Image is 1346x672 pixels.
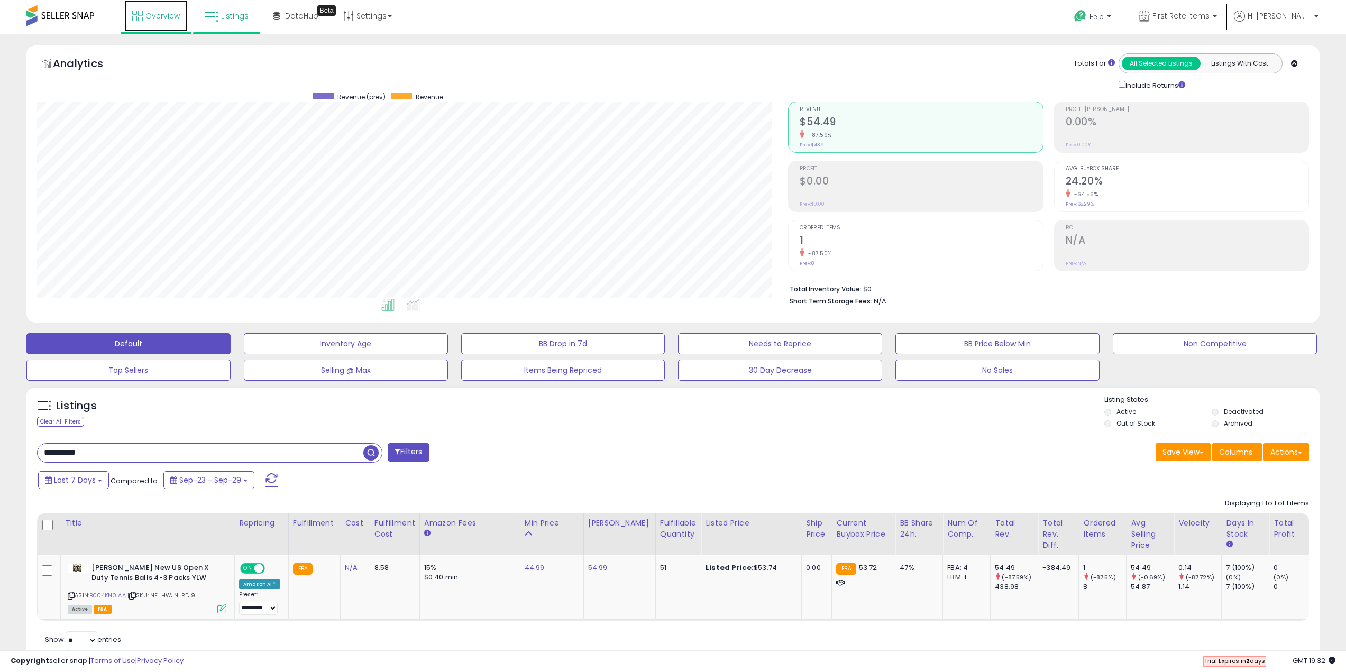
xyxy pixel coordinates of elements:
div: Total Rev. Diff. [1042,518,1074,551]
button: Items Being Repriced [461,360,665,381]
div: Avg Selling Price [1131,518,1169,551]
small: Amazon Fees. [424,529,431,538]
button: Actions [1263,443,1309,461]
label: Active [1116,407,1136,416]
span: FBA [94,605,112,614]
span: ON [241,564,254,573]
li: $0 [790,282,1301,294]
div: 54.49 [1131,563,1174,573]
button: Listings With Cost [1200,57,1279,70]
small: -64.56% [1070,190,1098,198]
span: OFF [263,564,280,573]
small: Prev: N/A [1066,260,1086,266]
small: -87.59% [804,131,832,139]
div: Total Profit [1274,518,1312,540]
div: Displaying 1 to 1 of 1 items [1225,499,1309,509]
div: Totals For [1074,59,1115,69]
div: Current Buybox Price [836,518,891,540]
b: Total Inventory Value: [790,284,862,293]
h5: Analytics [53,56,124,73]
b: 2 [1246,657,1250,665]
span: Ordered Items [800,225,1042,231]
h2: 0.00% [1066,116,1308,130]
div: $53.74 [706,563,793,573]
span: N/A [874,296,886,306]
h2: $54.49 [800,116,1042,130]
div: 8.58 [374,563,411,573]
div: BB Share 24h. [900,518,938,540]
div: Title [65,518,230,529]
span: Revenue (prev) [337,93,386,102]
div: Fulfillment Cost [374,518,415,540]
h2: 1 [800,234,1042,248]
div: 54.87 [1131,582,1174,592]
span: Show: entries [45,634,121,645]
h2: 24.20% [1066,175,1308,189]
div: Num of Comp. [947,518,986,540]
button: Needs to Reprice [678,333,882,354]
span: Columns [1219,447,1252,457]
div: 1 [1083,563,1126,573]
span: | SKU: NF-HWJN-RTJ9 [127,591,195,600]
span: First Rate Items [1152,11,1210,21]
span: 53.72 [859,563,877,573]
span: Revenue [416,93,443,102]
span: 2025-10-7 19:32 GMT [1293,656,1335,666]
div: Fulfillment [293,518,336,529]
div: Include Returns [1111,79,1198,91]
strong: Copyright [11,656,49,666]
button: All Selected Listings [1122,57,1201,70]
div: Min Price [525,518,579,529]
div: 0 [1274,563,1316,573]
small: Days In Stock. [1226,540,1232,549]
a: 54.99 [588,563,608,573]
button: Default [26,333,231,354]
div: Tooltip anchor [317,5,336,16]
div: 47% [900,563,935,573]
a: Help [1066,2,1122,34]
label: Deactivated [1224,407,1263,416]
div: Cost [345,518,365,529]
a: Terms of Use [90,656,135,666]
button: Save View [1156,443,1211,461]
div: 15% [424,563,512,573]
div: -384.49 [1042,563,1070,573]
div: 1.14 [1178,582,1221,592]
label: Out of Stock [1116,419,1155,428]
small: FBA [836,563,856,575]
div: Fulfillable Quantity [660,518,697,540]
div: 0.00 [806,563,823,573]
small: Prev: $439 [800,142,824,148]
small: (-0.69%) [1138,573,1165,582]
button: BB Drop in 7d [461,333,665,354]
span: Help [1089,12,1104,21]
div: [PERSON_NAME] [588,518,651,529]
b: Listed Price: [706,563,754,573]
span: Hi [PERSON_NAME] [1248,11,1311,21]
button: No Sales [895,360,1100,381]
small: Prev: 68.29% [1066,201,1094,207]
small: Prev: 8 [800,260,814,266]
label: Archived [1224,419,1252,428]
span: Avg. Buybox Share [1066,166,1308,172]
button: Inventory Age [244,333,448,354]
div: Total Rev. [995,518,1033,540]
div: Ordered Items [1083,518,1122,540]
i: Get Help [1074,10,1087,23]
small: (-87.59%) [1002,573,1031,582]
div: 7 (100%) [1226,582,1269,592]
div: Amazon AI * [239,579,280,589]
div: 0 [1274,582,1316,592]
small: Prev: 0.00% [1066,142,1091,148]
div: 51 [660,563,693,573]
span: Revenue [800,107,1042,113]
div: 8 [1083,582,1126,592]
a: B004KN0IAA [89,591,126,600]
h2: $0.00 [800,175,1042,189]
div: Days In Stock [1226,518,1265,540]
span: Last 7 Days [54,475,96,485]
div: Amazon Fees [424,518,516,529]
span: All listings currently available for purchase on Amazon [68,605,92,614]
span: ROI [1066,225,1308,231]
a: Hi [PERSON_NAME] [1234,11,1318,34]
